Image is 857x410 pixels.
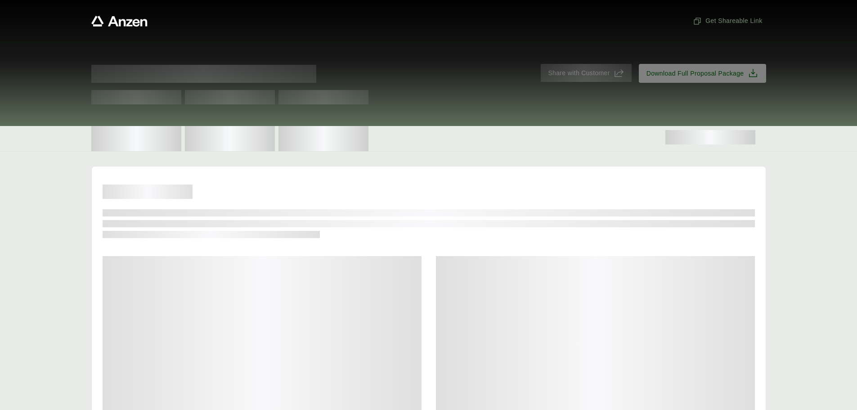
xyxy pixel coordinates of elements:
span: Get Shareable Link [693,16,762,26]
span: Test [278,90,368,104]
span: Share with Customer [548,68,610,78]
span: Test [185,90,275,104]
a: Anzen website [91,16,148,27]
span: Proposal for [91,65,316,83]
span: Test [91,90,181,104]
button: Get Shareable Link [689,13,766,29]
